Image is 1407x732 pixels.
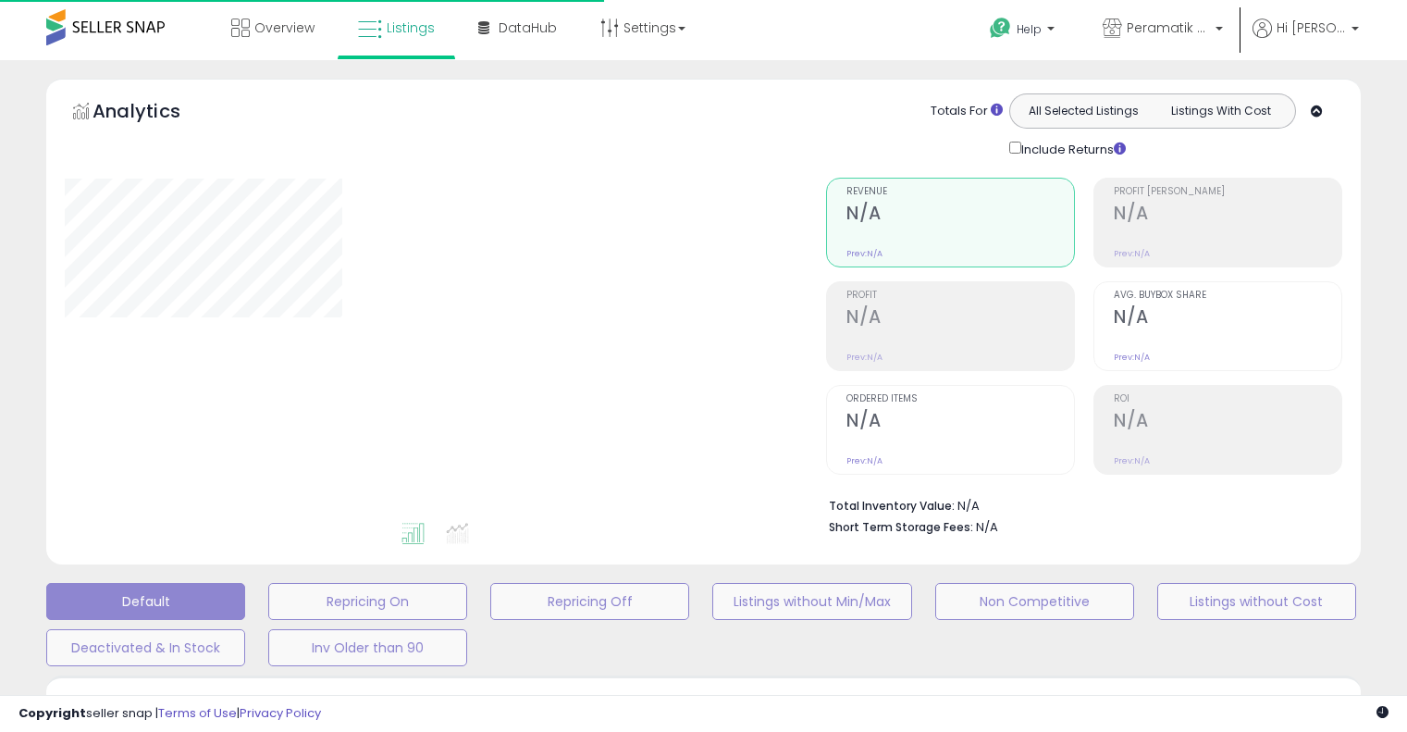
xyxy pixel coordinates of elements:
[1017,21,1042,37] span: Help
[46,583,245,620] button: Default
[846,410,1074,435] h2: N/A
[989,17,1012,40] i: Get Help
[846,455,882,466] small: Prev: N/A
[93,98,216,129] h5: Analytics
[1114,455,1150,466] small: Prev: N/A
[931,103,1003,120] div: Totals For
[499,19,557,37] span: DataHub
[846,394,1074,404] span: Ordered Items
[846,306,1074,331] h2: N/A
[1114,394,1341,404] span: ROI
[1114,352,1150,363] small: Prev: N/A
[46,629,245,666] button: Deactivated & In Stock
[1114,410,1341,435] h2: N/A
[976,518,998,536] span: N/A
[712,583,911,620] button: Listings without Min/Max
[19,705,321,723] div: seller snap | |
[1015,99,1153,123] button: All Selected Listings
[387,19,435,37] span: Listings
[1277,19,1346,37] span: Hi [PERSON_NAME]
[829,493,1328,515] li: N/A
[846,291,1074,301] span: Profit
[1152,99,1290,123] button: Listings With Cost
[268,629,467,666] button: Inv Older than 90
[490,583,689,620] button: Repricing Off
[1157,583,1356,620] button: Listings without Cost
[1114,248,1150,259] small: Prev: N/A
[19,704,86,722] strong: Copyright
[829,498,955,514] b: Total Inventory Value:
[1127,19,1210,37] span: Peramatik Goods Ltd CA
[846,187,1074,197] span: Revenue
[846,203,1074,228] h2: N/A
[846,352,882,363] small: Prev: N/A
[254,19,315,37] span: Overview
[1114,203,1341,228] h2: N/A
[935,583,1134,620] button: Non Competitive
[1114,187,1341,197] span: Profit [PERSON_NAME]
[1114,306,1341,331] h2: N/A
[1253,19,1359,60] a: Hi [PERSON_NAME]
[846,248,882,259] small: Prev: N/A
[995,138,1148,159] div: Include Returns
[829,519,973,535] b: Short Term Storage Fees:
[975,3,1073,60] a: Help
[1114,291,1341,301] span: Avg. Buybox Share
[268,583,467,620] button: Repricing On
